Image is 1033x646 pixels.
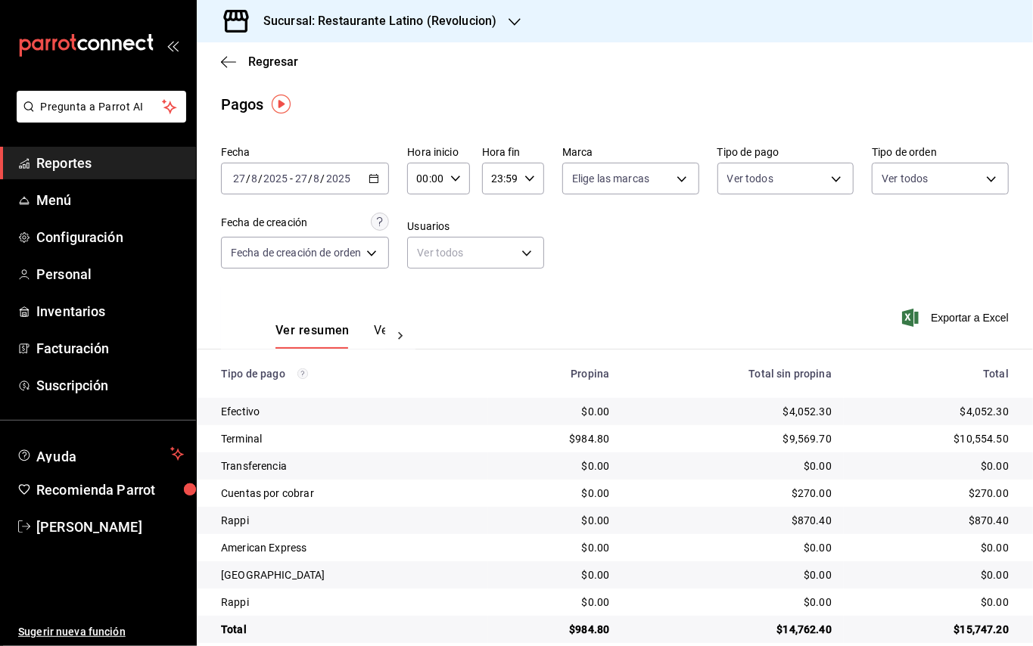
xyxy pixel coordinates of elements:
div: $984.80 [500,622,609,637]
div: Total [856,368,1009,380]
button: open_drawer_menu [166,39,179,51]
div: $0.00 [856,567,1009,582]
button: Ver resumen [275,323,350,349]
div: $0.00 [856,458,1009,474]
label: Fecha [221,148,389,158]
div: $4,052.30 [856,404,1009,419]
input: -- [232,172,246,185]
span: Recomienda Parrot [36,480,184,500]
label: Marca [562,148,699,158]
div: $9,569.70 [633,431,832,446]
div: $870.40 [633,513,832,528]
div: American Express [221,540,476,555]
img: Tooltip marker [272,95,291,113]
span: Elige las marcas [572,171,649,186]
div: $0.00 [500,404,609,419]
span: Menú [36,190,184,210]
input: ---- [263,172,288,185]
div: $870.40 [856,513,1009,528]
div: $0.00 [856,595,1009,610]
div: $0.00 [633,458,832,474]
a: Pregunta a Parrot AI [11,110,186,126]
div: $270.00 [856,486,1009,501]
span: / [246,172,250,185]
span: / [308,172,313,185]
div: $0.00 [500,595,609,610]
div: $984.80 [500,431,609,446]
div: $0.00 [500,567,609,582]
div: $0.00 [500,513,609,528]
span: Ver todos [727,171,773,186]
div: $270.00 [633,486,832,501]
span: - [290,172,293,185]
span: Regresar [248,54,298,69]
div: $0.00 [500,486,609,501]
div: Cuentas por cobrar [221,486,476,501]
span: Configuración [36,227,184,247]
div: [GEOGRAPHIC_DATA] [221,567,476,582]
div: Fecha de creación [221,215,307,231]
span: Inventarios [36,301,184,321]
div: $10,554.50 [856,431,1009,446]
div: $0.00 [633,540,832,555]
input: -- [313,172,321,185]
span: Sugerir nueva función [18,624,184,640]
input: -- [250,172,258,185]
div: $0.00 [633,567,832,582]
h3: Sucursal: Restaurante Latino (Revolucion) [251,12,496,30]
span: / [258,172,263,185]
div: Total sin propina [633,368,832,380]
button: Exportar a Excel [905,309,1009,327]
div: $14,762.40 [633,622,832,637]
span: Ver todos [882,171,928,186]
div: navigation tabs [275,323,385,349]
span: Ayuda [36,445,164,463]
div: Tipo de pago [221,368,476,380]
svg: Los pagos realizados con Pay y otras terminales son montos brutos. [297,368,308,379]
div: $0.00 [633,595,832,610]
label: Tipo de pago [717,148,854,158]
div: Ver todos [407,237,544,269]
div: Transferencia [221,458,476,474]
span: [PERSON_NAME] [36,517,184,537]
div: $0.00 [856,540,1009,555]
span: Reportes [36,153,184,173]
input: -- [294,172,308,185]
label: Tipo de orden [872,148,1009,158]
div: $0.00 [500,458,609,474]
div: Terminal [221,431,476,446]
div: $0.00 [500,540,609,555]
span: Pregunta a Parrot AI [41,99,163,115]
div: $15,747.20 [856,622,1009,637]
span: Fecha de creación de orden [231,245,361,260]
div: Efectivo [221,404,476,419]
span: Personal [36,264,184,284]
div: Rappi [221,595,476,610]
span: / [321,172,325,185]
div: Propina [500,368,609,380]
div: Rappi [221,513,476,528]
button: Ver pagos [374,323,431,349]
div: $4,052.30 [633,404,832,419]
div: Pagos [221,93,264,116]
button: Regresar [221,54,298,69]
label: Hora fin [482,148,544,158]
label: Usuarios [407,222,544,232]
span: Facturación [36,338,184,359]
input: ---- [325,172,351,185]
span: Suscripción [36,375,184,396]
div: Total [221,622,476,637]
button: Pregunta a Parrot AI [17,91,186,123]
label: Hora inicio [407,148,469,158]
